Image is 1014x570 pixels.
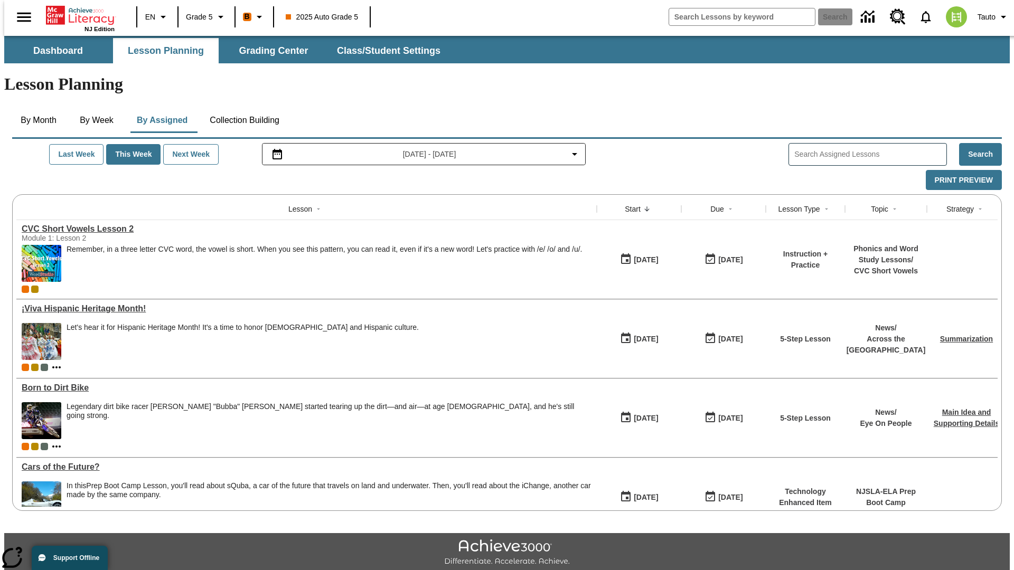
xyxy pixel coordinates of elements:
[860,407,912,418] p: News /
[328,38,449,63] button: Class/Student Settings
[267,148,581,160] button: Select the date range menu item
[12,108,65,133] button: By Month
[67,402,591,420] div: Legendary dirt bike racer [PERSON_NAME] "Bubba" [PERSON_NAME] started tearing up the dirt—and air...
[8,2,40,33] button: Open side menu
[701,250,746,270] button: 09/26/25: Last day the lesson can be accessed
[22,224,591,234] a: CVC Short Vowels Lesson 2, Lessons
[22,323,61,360] img: A photograph of Hispanic women participating in a parade celebrating Hispanic culture. The women ...
[22,402,61,439] img: Motocross racer James Stewart flies through the air on his dirt bike.
[718,491,743,504] div: [DATE]
[946,6,967,27] img: avatar image
[67,323,419,332] div: Let's hear it for Hispanic Heritage Month! It's a time to honor [DEMOGRAPHIC_DATA] and Hispanic c...
[701,329,746,349] button: 09/24/25: Last day the lesson can be accessed
[912,3,940,31] a: Notifications
[22,286,29,293] div: Current Class
[67,245,582,254] p: Remember, in a three letter CVC word, the vowel is short. When you see this pattern, you can read...
[701,487,746,507] button: 08/01/26: Last day the lesson can be accessed
[634,412,658,425] div: [DATE]
[106,144,161,165] button: This Week
[780,334,831,345] p: 5-Step Lesson
[934,408,999,427] a: Main Idea and Supporting Details
[239,45,308,57] span: Grading Center
[847,322,926,334] p: News /
[186,12,213,23] span: Grade 5
[245,10,250,23] span: B
[820,203,833,215] button: Sort
[978,12,996,23] span: Tauto
[32,546,108,570] button: Support Offline
[641,203,653,215] button: Sort
[46,5,115,26] a: Home
[926,170,1002,191] button: Print Preview
[67,481,591,518] div: In this Prep Boot Camp Lesson, you'll read about sQuba, a car of the future that travels on land ...
[973,7,1014,26] button: Profile/Settings
[940,335,993,343] a: Summarization
[701,408,746,428] button: 09/24/25: Last day the lesson can be accessed
[860,418,912,429] p: Eye On People
[182,7,231,26] button: Grade: Grade 5, Select a grade
[616,408,662,428] button: 09/24/25: First time the lesson was available
[67,245,582,282] span: Remember, in a three letter CVC word, the vowel is short. When you see this pattern, you can read...
[286,12,359,23] span: 2025 Auto Grade 5
[67,402,591,439] div: Legendary dirt bike racer James "Bubba" Stewart started tearing up the dirt—and air—at age 4, and...
[634,332,658,346] div: [DATE]
[113,38,219,63] button: Lesson Planning
[847,334,926,356] p: Across the [GEOGRAPHIC_DATA]
[41,364,48,371] span: OL 2025 Auto Grade 6
[940,3,973,31] button: Select a new avatar
[616,329,662,349] button: 09/24/25: First time the lesson was available
[616,487,662,507] button: 09/24/25: First time the lesson was available
[669,8,815,25] input: search field
[22,462,591,472] a: Cars of the Future? , Lessons
[710,204,724,214] div: Due
[70,108,123,133] button: By Week
[84,26,115,32] span: NJ Edition
[163,144,219,165] button: Next Week
[221,38,326,63] button: Grading Center
[128,108,196,133] button: By Assigned
[41,443,48,450] div: OL 2025 Auto Grade 6
[4,74,1010,94] h1: Lesson Planning
[53,554,99,562] span: Support Offline
[67,481,591,499] testabrev: Prep Boot Camp Lesson, you'll read about sQuba, a car of the future that travels on land and unde...
[50,361,63,374] button: Show more classes
[850,243,922,265] p: Phonics and Word Study Lessons /
[22,383,591,393] div: Born to Dirt Bike
[140,7,174,26] button: Language: EN, Select a language
[49,144,104,165] button: Last Week
[4,38,450,63] div: SubNavbar
[22,364,29,371] div: Current Class
[145,12,155,23] span: EN
[771,486,840,508] p: Technology Enhanced Item
[778,204,820,214] div: Lesson Type
[5,38,111,63] button: Dashboard
[884,3,912,31] a: Resource Center, Will open in new tab
[31,286,39,293] div: New 2025 class
[616,250,662,270] button: 09/26/25: First time the lesson was available
[50,440,63,453] button: Show more classes
[888,203,901,215] button: Sort
[22,462,591,472] div: Cars of the Future?
[974,203,987,215] button: Sort
[31,364,39,371] div: New 2025 class
[22,443,29,450] div: Current Class
[46,4,115,32] div: Home
[634,491,658,504] div: [DATE]
[634,253,658,267] div: [DATE]
[444,539,570,566] img: Achieve3000 Differentiate Accelerate Achieve
[850,486,922,508] p: NJSLA-ELA Prep Boot Camp
[288,204,312,214] div: Lesson
[22,383,591,393] a: Born to Dirt Bike, Lessons
[239,7,270,26] button: Boost Class color is orange. Change class color
[128,45,204,57] span: Lesson Planning
[4,36,1010,63] div: SubNavbar
[22,481,61,518] img: High-tech automobile treading water.
[771,249,840,271] p: Instruction + Practice
[724,203,737,215] button: Sort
